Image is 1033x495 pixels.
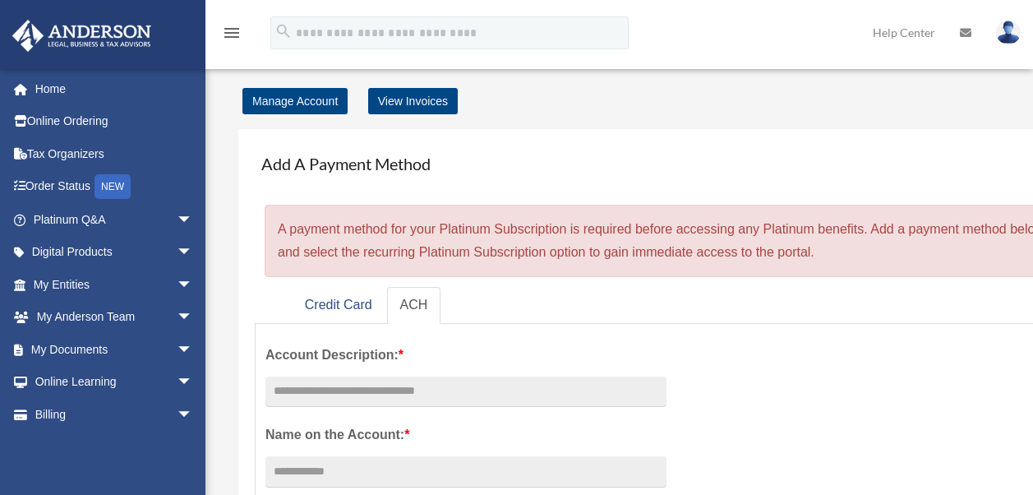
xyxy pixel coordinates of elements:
label: Account Description: [265,344,666,367]
img: User Pic [996,21,1021,44]
span: arrow_drop_down [177,366,210,400]
span: $ [48,437,57,458]
span: arrow_drop_down [177,398,210,432]
i: menu [222,23,242,43]
div: NEW [95,174,131,199]
span: arrow_drop_down [177,203,210,237]
label: Name on the Account: [265,423,666,446]
span: arrow_drop_down [177,268,210,302]
span: arrow_drop_down [177,333,210,367]
a: View Invoices [368,88,458,114]
a: My Documentsarrow_drop_down [12,333,218,366]
a: Billingarrow_drop_down [12,398,218,431]
span: arrow_drop_down [177,236,210,270]
a: My Entitiesarrow_drop_down [12,268,218,301]
i: search [274,22,293,40]
a: Digital Productsarrow_drop_down [12,236,218,269]
a: Online Ordering [12,105,218,138]
a: Order StatusNEW [12,170,218,204]
a: ACH [387,287,441,324]
a: Tax Organizers [12,137,218,170]
a: Online Learningarrow_drop_down [12,366,218,399]
a: Manage Account [242,88,348,114]
img: Anderson Advisors Platinum Portal [7,20,156,52]
a: menu [222,29,242,43]
a: Home [12,72,218,105]
a: My Anderson Teamarrow_drop_down [12,301,218,334]
a: Platinum Q&Aarrow_drop_down [12,203,218,236]
span: arrow_drop_down [177,301,210,335]
a: Credit Card [292,287,385,324]
a: $Open Invoices [23,431,218,465]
